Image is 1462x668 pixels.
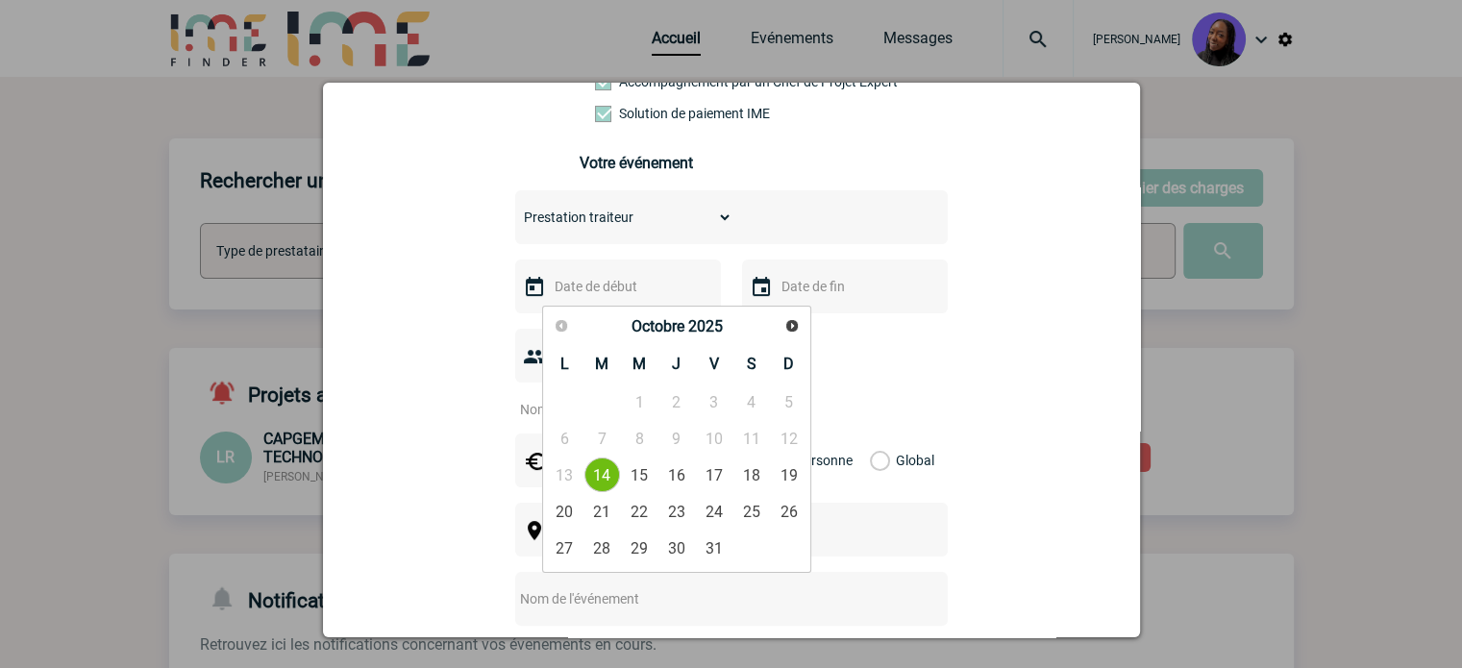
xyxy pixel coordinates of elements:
[733,494,769,529] a: 25
[658,531,694,565] a: 30
[580,154,882,172] h3: Votre événement
[784,318,800,334] span: Suivant
[595,355,608,373] span: Mardi
[658,458,694,492] a: 16
[870,433,882,487] label: Global
[631,317,683,335] span: Octobre
[584,494,620,529] a: 21
[658,494,694,529] a: 23
[696,531,731,565] a: 31
[622,494,657,529] a: 22
[595,106,680,121] label: Conformité aux process achat client, Prise en charge de la facturation, Mutualisation de plusieur...
[622,531,657,565] a: 29
[595,74,680,89] label: Prestation payante
[771,494,806,529] a: 26
[733,458,769,492] a: 18
[696,494,731,529] a: 24
[622,458,657,492] a: 15
[584,531,620,565] a: 28
[771,458,806,492] a: 19
[777,274,909,299] input: Date de fin
[778,312,805,340] a: Suivant
[696,458,731,492] a: 17
[672,355,681,373] span: Jeudi
[687,317,722,335] span: 2025
[632,355,646,373] span: Mercredi
[709,355,719,373] span: Vendredi
[783,355,794,373] span: Dimanche
[547,494,582,529] a: 20
[515,397,696,422] input: Nombre de participants
[515,586,897,611] input: Nom de l'événement
[560,355,569,373] span: Lundi
[747,355,756,373] span: Samedi
[584,458,620,492] a: 14
[547,531,582,565] a: 27
[550,274,682,299] input: Date de début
